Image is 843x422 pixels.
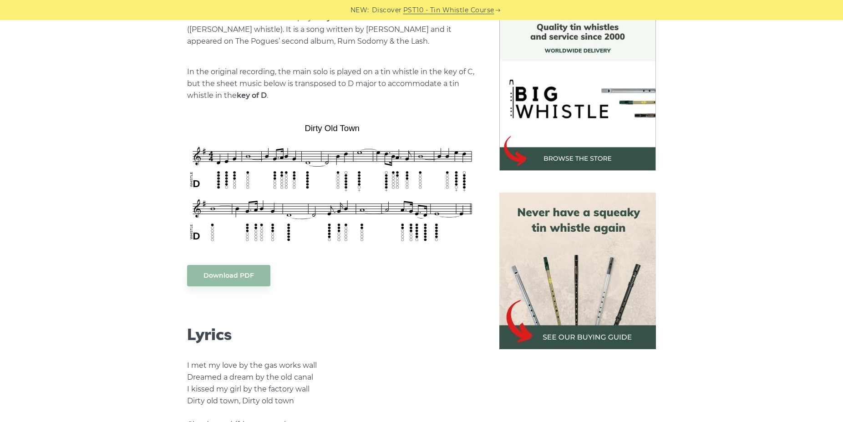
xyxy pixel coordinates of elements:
h2: Lyrics [187,325,477,344]
span: NEW: [350,5,369,15]
strong: key of D [237,91,267,100]
a: Download PDF [187,265,270,286]
span: In the original recording, the main solo is played on a tin whistle in the key of C, but the shee... [187,67,474,100]
p: Sheet music notes and tab to play on a tin whistle ([PERSON_NAME] whistle). It is a song written ... [187,12,477,47]
a: PST10 - Tin Whistle Course [403,5,494,15]
span: Discover [372,5,402,15]
img: Dirty Old Town Tin Whistle Tab & Sheet Music [187,120,477,246]
img: BigWhistle Tin Whistle Store [499,14,656,171]
img: tin whistle buying guide [499,193,656,349]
